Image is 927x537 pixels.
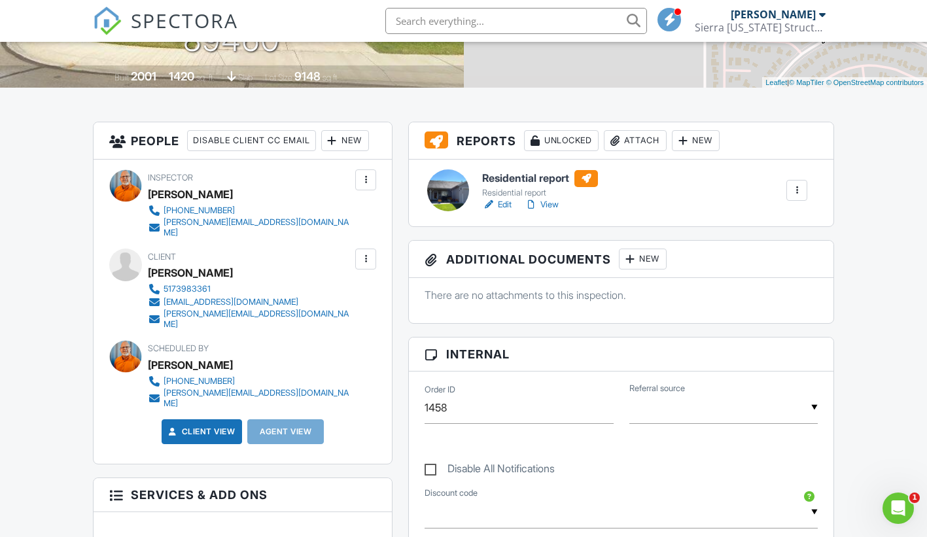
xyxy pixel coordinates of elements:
div: | [762,77,927,88]
a: View [525,198,559,211]
div: Sierra Nevada Structural LLC [695,21,826,34]
h3: Services & Add ons [94,478,392,512]
div: [PERSON_NAME][EMAIL_ADDRESS][DOMAIN_NAME] [164,217,352,238]
a: Residential report Residential report [482,170,598,199]
div: 9148 [294,69,321,83]
a: Edit [482,198,512,211]
span: Client [148,252,176,262]
span: 1 [909,493,920,503]
input: Search everything... [385,8,647,34]
label: Order ID [425,384,455,396]
div: New [672,130,720,151]
a: 5173983361 [148,283,352,296]
div: New [619,249,667,269]
span: Inspector [148,173,193,182]
label: Referral source [629,383,685,394]
span: sq.ft. [323,73,339,82]
span: SPECTORA [131,7,238,34]
p: There are no attachments to this inspection. [425,288,818,302]
h3: Additional Documents [409,241,833,278]
img: The Best Home Inspection Software - Spectora [93,7,122,35]
iframe: Intercom live chat [883,493,914,524]
div: [PERSON_NAME] [148,263,233,283]
span: sq. ft. [196,73,215,82]
div: 2001 [131,69,156,83]
a: [PHONE_NUMBER] [148,375,352,388]
span: Built [114,73,129,82]
a: SPECTORA [93,18,238,45]
div: [PHONE_NUMBER] [164,376,235,387]
div: [PERSON_NAME] [148,184,233,204]
div: Unlocked [524,130,599,151]
span: Lot Size [265,73,292,82]
a: © OpenStreetMap contributors [826,78,924,86]
div: [PHONE_NUMBER] [164,205,235,216]
h3: Reports [409,122,833,160]
a: [PERSON_NAME][EMAIL_ADDRESS][DOMAIN_NAME] [148,309,352,330]
a: [EMAIL_ADDRESS][DOMAIN_NAME] [148,296,352,309]
a: Leaflet [765,78,787,86]
div: Disable Client CC Email [187,130,316,151]
div: [PERSON_NAME][EMAIL_ADDRESS][DOMAIN_NAME] [164,309,352,330]
h3: Internal [409,338,833,372]
label: Discount code [425,487,478,499]
div: [PERSON_NAME][EMAIL_ADDRESS][DOMAIN_NAME] [164,388,352,409]
div: [EMAIL_ADDRESS][DOMAIN_NAME] [164,297,298,307]
div: 1420 [169,69,194,83]
a: [PERSON_NAME][EMAIL_ADDRESS][DOMAIN_NAME] [148,388,352,409]
h3: People [94,122,392,160]
a: © MapTiler [789,78,824,86]
a: [PHONE_NUMBER] [148,204,352,217]
a: [PERSON_NAME][EMAIL_ADDRESS][DOMAIN_NAME] [148,217,352,238]
div: Residential report [482,188,598,198]
span: Scheduled By [148,343,209,353]
label: Disable All Notifications [425,462,555,479]
div: [PERSON_NAME] [731,8,816,21]
div: 5173983361 [164,284,211,294]
span: slab [238,73,253,82]
h6: Residential report [482,170,598,187]
div: Attach [604,130,667,151]
div: [PERSON_NAME] [148,355,233,375]
div: New [321,130,369,151]
a: Client View [166,425,236,438]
